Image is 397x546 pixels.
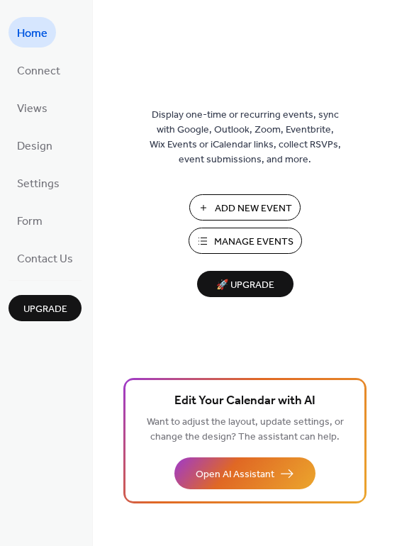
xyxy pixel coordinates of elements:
[9,130,61,160] a: Design
[206,276,285,295] span: 🚀 Upgrade
[17,211,43,233] span: Form
[17,23,47,45] span: Home
[17,135,52,157] span: Design
[147,413,344,447] span: Want to adjust the layout, update settings, or change the design? The assistant can help.
[9,55,69,85] a: Connect
[197,271,293,297] button: 🚀 Upgrade
[189,194,301,221] button: Add New Event
[9,92,56,123] a: Views
[17,98,47,120] span: Views
[9,17,56,48] a: Home
[9,243,82,273] a: Contact Us
[23,302,67,317] span: Upgrade
[189,228,302,254] button: Manage Events
[9,167,68,198] a: Settings
[17,173,60,195] span: Settings
[17,60,60,82] span: Connect
[150,108,341,167] span: Display one-time or recurring events, sync with Google, Outlook, Zoom, Eventbrite, Wix Events or ...
[9,205,51,235] a: Form
[196,467,274,482] span: Open AI Assistant
[215,201,292,216] span: Add New Event
[17,248,73,270] span: Contact Us
[174,457,315,489] button: Open AI Assistant
[214,235,293,250] span: Manage Events
[9,295,82,321] button: Upgrade
[174,391,315,411] span: Edit Your Calendar with AI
